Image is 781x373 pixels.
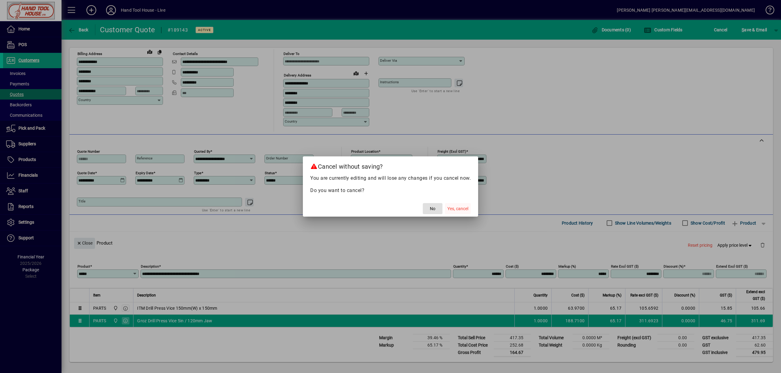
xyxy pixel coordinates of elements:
button: No [423,203,442,214]
h2: Cancel without saving? [303,156,478,174]
button: Yes, cancel [445,203,471,214]
span: Yes, cancel [447,206,468,212]
p: Do you want to cancel? [310,187,471,194]
span: No [430,206,435,212]
p: You are currently editing and will lose any changes if you cancel now. [310,175,471,182]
